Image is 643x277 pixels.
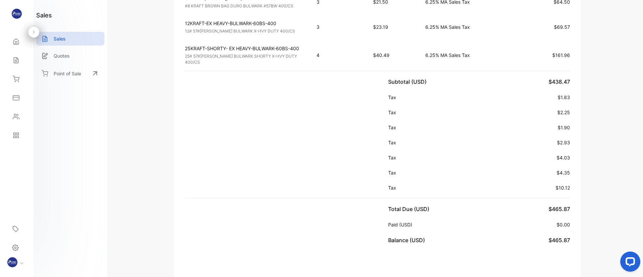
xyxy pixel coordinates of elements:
span: $4.35 [557,170,570,176]
p: Subtotal (USD) [388,78,429,86]
a: Point of Sale [36,66,104,81]
span: $0.00 [557,222,570,227]
p: 3 [316,23,360,30]
p: 6.25% MA Sales Tax [425,52,514,59]
p: Tax [388,154,399,161]
p: Point of Sale [54,70,81,77]
img: logo [12,9,22,19]
span: $465.87 [549,206,570,212]
span: $2.25 [557,110,570,115]
p: 12# 57#[PERSON_NAME] BULWARK X-HVY DUTY 400/CS [185,28,304,34]
p: Tax [388,139,399,146]
span: $161.96 [552,52,570,58]
a: Sales [36,32,104,46]
p: Sales [54,35,66,42]
p: Paid (USD) [388,221,415,228]
a: Quotes [36,49,104,63]
span: $2.93 [557,140,570,145]
span: $1.90 [558,125,570,130]
p: Quotes [54,52,70,59]
p: 25# 57#[PERSON_NAME] BULWARK SHORTY X-HVY DUTY 400/CS [185,53,304,65]
p: Tax [388,169,399,176]
h1: sales [36,11,52,20]
span: $4.03 [557,155,570,160]
p: Tax [388,94,399,101]
p: 4 [316,52,360,59]
span: $438.47 [549,78,570,85]
span: $1.83 [558,94,570,100]
span: $23.19 [373,24,388,30]
p: Tax [388,184,399,191]
iframe: LiveChat chat widget [615,249,643,277]
img: profile [7,257,17,267]
p: Tax [388,109,399,116]
p: #8 KRAFT BROWN BAG DURO BULWARK #57BW 400/CS [185,3,304,9]
p: 25KRAFT-SHORTY- EX HEAVY-BULWARK-60BS-400 [185,45,304,52]
span: $69.57 [554,24,570,30]
p: Balance (USD) [388,236,428,244]
span: $40.49 [373,52,389,58]
p: 12KRAFT-EX HEAVY-BULWARK-60BS-400 [185,20,304,27]
p: Tax [388,124,399,131]
span: $10.12 [556,185,570,191]
p: Total Due (USD) [388,205,432,213]
span: $465.87 [549,237,570,244]
p: 6.25% MA Sales Tax [425,23,514,30]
